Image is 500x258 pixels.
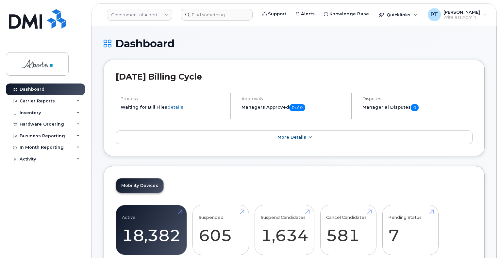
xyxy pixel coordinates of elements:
a: Suspend Candidates 1,634 [261,208,308,251]
span: More Details [277,135,306,140]
h5: Managers Approved [242,104,346,111]
h4: Approvals [242,96,346,101]
a: Cancel Candidates 581 [326,208,370,251]
li: Waiting for Bill Files [121,104,225,110]
span: 0 of 0 [289,104,305,111]
a: Active 18,382 [122,208,181,251]
h1: Dashboard [104,38,485,49]
a: Pending Status 7 [388,208,432,251]
h5: Managerial Disputes [362,104,473,111]
a: Suspended 605 [199,208,243,251]
a: details [167,104,183,110]
h2: [DATE] Billing Cycle [116,72,473,82]
h4: Process [121,96,225,101]
h4: Disputes [362,96,473,101]
span: 0 [411,104,419,111]
a: Mobility Devices [116,178,163,193]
